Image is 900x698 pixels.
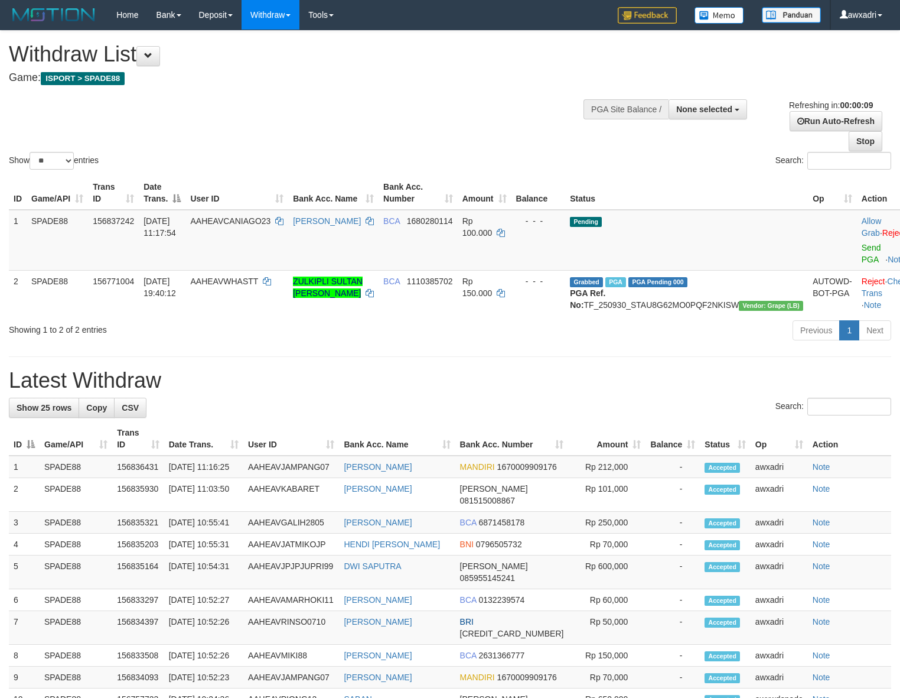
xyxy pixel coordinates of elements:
td: [DATE] 10:52:23 [164,667,243,689]
td: - [645,512,700,534]
label: Search: [775,152,891,170]
th: Game/API: activate to sort column ascending [40,422,112,456]
span: Accepted [705,485,740,495]
span: None selected [676,105,732,114]
td: Rp 70,000 [568,534,645,556]
td: SPADE88 [40,456,112,478]
span: Copy 1670009909176 to clipboard [497,462,557,472]
td: - [645,456,700,478]
td: 9 [9,667,40,689]
img: panduan.png [762,7,821,23]
span: Accepted [705,540,740,550]
span: Rp 100.000 [462,216,493,238]
td: awxadri [751,611,808,645]
th: Trans ID: activate to sort column ascending [88,176,139,210]
td: - [645,667,700,689]
a: [PERSON_NAME] [344,617,412,626]
td: SPADE88 [27,270,88,316]
a: CSV [114,398,146,418]
td: 1 [9,210,27,271]
td: Rp 150,000 [568,645,645,667]
span: Pending [570,217,602,227]
th: Bank Acc. Number: activate to sort column ascending [379,176,458,210]
th: Op: activate to sort column ascending [808,176,857,210]
td: SPADE88 [40,667,112,689]
th: Amount: activate to sort column ascending [568,422,645,456]
a: [PERSON_NAME] [344,651,412,660]
span: Copy 081515008867 to clipboard [460,496,515,505]
a: Show 25 rows [9,398,79,418]
span: BCA [460,651,477,660]
span: Copy 0132239574 to clipboard [478,595,524,605]
div: - - - [516,275,561,287]
span: Show 25 rows [17,403,71,413]
a: Note [813,673,830,682]
a: Note [813,518,830,527]
td: AAHEAVGALIH2805 [243,512,340,534]
td: [DATE] 11:16:25 [164,456,243,478]
td: 156834397 [112,611,164,645]
td: 156835164 [112,556,164,589]
td: 8 [9,645,40,667]
td: AAHEAVJATMIKOJP [243,534,340,556]
a: Allow Grab [862,216,881,238]
td: [DATE] 10:55:41 [164,512,243,534]
span: BCA [383,216,400,226]
td: 1 [9,456,40,478]
label: Search: [775,398,891,415]
span: BCA [460,518,477,527]
a: Reject [862,277,885,286]
span: Copy [86,403,107,413]
div: PGA Site Balance / [583,99,669,119]
td: SPADE88 [40,589,112,611]
a: [PERSON_NAME] [293,216,361,226]
td: SPADE88 [40,534,112,556]
span: 156837242 [93,216,134,226]
span: Accepted [705,618,740,628]
td: AAHEAVJPJPJUPRI99 [243,556,340,589]
span: Copy 2631366777 to clipboard [478,651,524,660]
a: Note [813,462,830,472]
span: Copy 1680280114 to clipboard [407,216,453,226]
td: AAHEAVRINSO0710 [243,611,340,645]
img: Button%20Memo.svg [694,7,744,24]
td: awxadri [751,645,808,667]
td: awxadri [751,456,808,478]
td: awxadri [751,478,808,512]
a: [PERSON_NAME] [344,518,412,527]
a: Copy [79,398,115,418]
span: Accepted [705,651,740,661]
input: Search: [807,152,891,170]
input: Search: [807,398,891,415]
span: Marked by awxadri [605,277,626,287]
span: Accepted [705,463,740,473]
td: Rp 70,000 [568,667,645,689]
td: 2 [9,478,40,512]
span: Copy 1110385702 to clipboard [407,277,453,286]
span: PGA Pending [628,277,687,287]
a: 1 [839,320,859,340]
td: SPADE88 [40,645,112,667]
span: BCA [460,595,477,605]
td: awxadri [751,534,808,556]
span: Accepted [705,562,740,572]
span: Vendor URL: https://dashboard.q2checkout.com/secure [739,301,803,311]
a: [PERSON_NAME] [344,484,412,494]
strong: 00:00:09 [840,100,873,110]
img: MOTION_logo.png [9,6,99,24]
a: [PERSON_NAME] [344,673,412,682]
td: AAHEAVKABARET [243,478,340,512]
a: DWI SAPUTRA [344,561,401,571]
span: MANDIRI [460,673,495,682]
span: Refreshing in: [789,100,873,110]
td: [DATE] 11:03:50 [164,478,243,512]
select: Showentries [30,152,74,170]
td: 156833297 [112,589,164,611]
td: Rp 60,000 [568,589,645,611]
td: 156835930 [112,478,164,512]
a: Run Auto-Refresh [790,111,882,131]
td: - [645,534,700,556]
th: User ID: activate to sort column ascending [243,422,340,456]
td: 5 [9,556,40,589]
span: [PERSON_NAME] [460,484,528,494]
